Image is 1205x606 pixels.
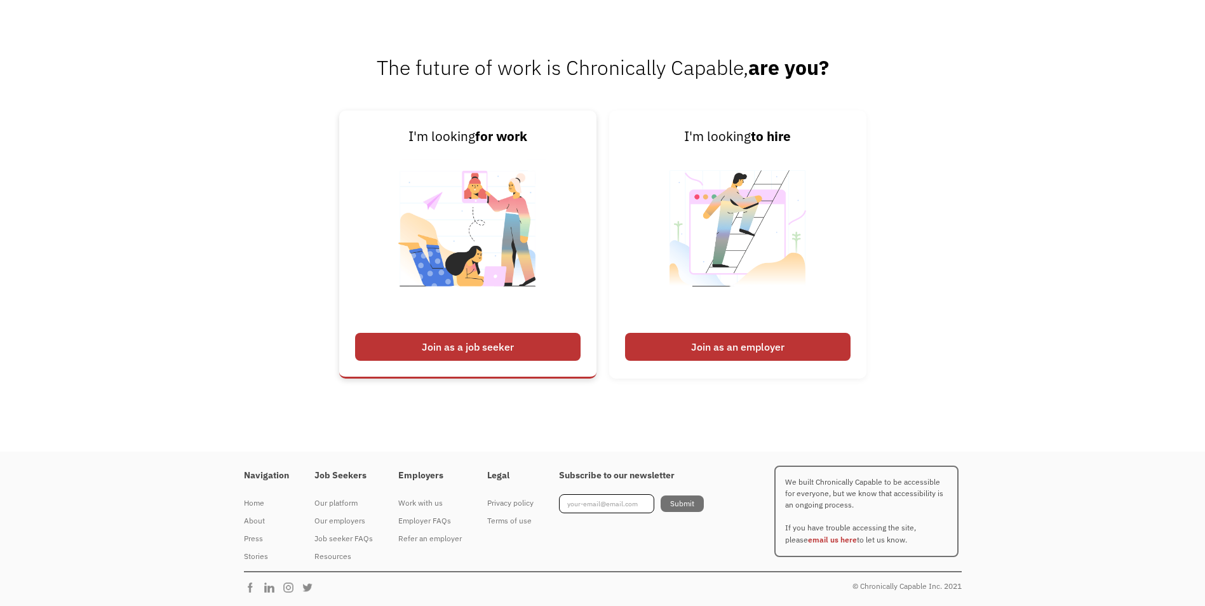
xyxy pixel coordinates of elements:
[244,531,289,546] div: Press
[398,513,462,529] div: Employer FAQs
[609,111,866,379] a: I'm lookingto hireJoin as an employer
[314,494,373,512] a: Our platform
[244,549,289,564] div: Stories
[339,111,596,379] a: I'm lookingfor workJoin as a job seeker
[244,470,289,481] h4: Navigation
[377,54,829,81] span: The future of work is Chronically Capable,
[398,512,462,530] a: Employer FAQs
[244,495,289,511] div: Home
[314,513,373,529] div: Our employers
[398,494,462,512] a: Work with us
[301,581,320,594] img: Chronically Capable Twitter Page
[398,470,462,481] h4: Employers
[487,512,534,530] a: Terms of use
[244,548,289,565] a: Stories
[314,549,373,564] div: Resources
[244,581,263,594] img: Chronically Capable Facebook Page
[487,513,534,529] div: Terms of use
[625,333,851,361] div: Join as an employer
[487,494,534,512] a: Privacy policy
[559,494,654,513] input: your-email@email.com
[751,128,791,145] strong: to hire
[389,147,547,327] img: Chronically Capable Personalized Job Matching
[487,495,534,511] div: Privacy policy
[244,513,289,529] div: About
[475,128,527,145] strong: for work
[355,333,581,361] div: Join as a job seeker
[314,495,373,511] div: Our platform
[774,466,959,557] p: We built Chronically Capable to be accessible for everyone, but we know that accessibility is an ...
[487,470,534,481] h4: Legal
[355,126,581,147] div: I'm looking
[398,531,462,546] div: Refer an employer
[314,530,373,548] a: Job seeker FAQs
[314,512,373,530] a: Our employers
[314,531,373,546] div: Job seeker FAQs
[398,495,462,511] div: Work with us
[398,530,462,548] a: Refer an employer
[244,494,289,512] a: Home
[244,530,289,548] a: Press
[661,495,704,512] input: Submit
[263,581,282,594] img: Chronically Capable Linkedin Page
[314,548,373,565] a: Resources
[748,54,829,81] strong: are you?
[852,579,962,594] div: © Chronically Capable Inc. 2021
[282,581,301,594] img: Chronically Capable Instagram Page
[808,535,857,544] a: email us here
[314,470,373,481] h4: Job Seekers
[559,470,704,481] h4: Subscribe to our newsletter
[244,512,289,530] a: About
[625,126,851,147] div: I'm looking
[559,494,704,513] form: Footer Newsletter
